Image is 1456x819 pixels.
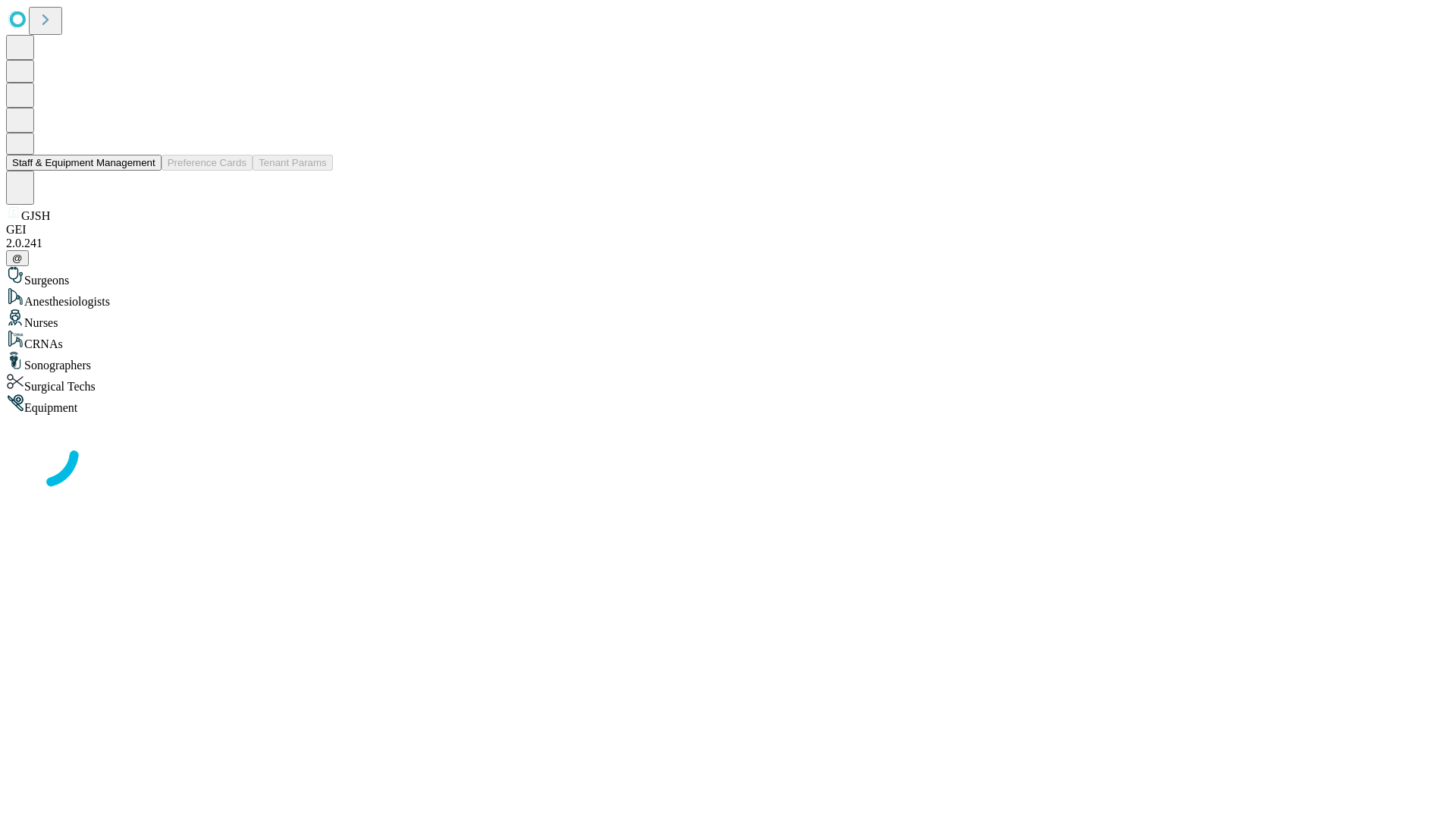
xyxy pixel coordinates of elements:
[6,309,1450,330] div: Nurses
[162,155,253,171] button: Preference Cards
[253,155,333,171] button: Tenant Params
[6,287,1450,309] div: Anesthesiologists
[12,253,23,264] span: @
[6,223,1450,237] div: GEI
[6,266,1450,287] div: Surgeons
[21,209,50,222] span: GJSH
[6,250,29,266] button: @
[6,351,1450,372] div: Sonographers
[6,237,1450,250] div: 2.0.241
[6,155,162,171] button: Staff & Equipment Management
[6,394,1450,415] div: Equipment
[6,372,1450,394] div: Surgical Techs
[6,330,1450,351] div: CRNAs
